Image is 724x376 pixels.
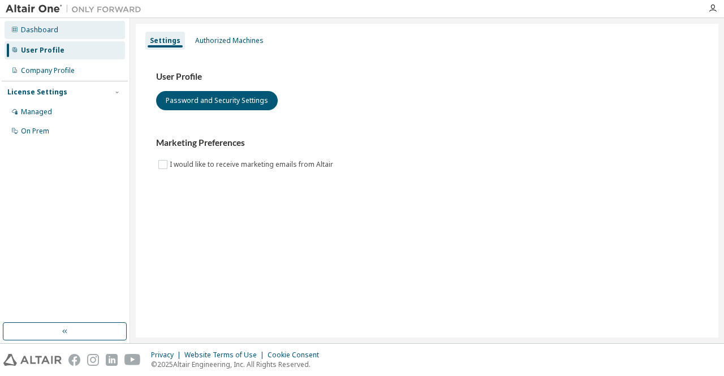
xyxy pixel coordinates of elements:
[151,360,326,369] p: © 2025 Altair Engineering, Inc. All Rights Reserved.
[68,354,80,366] img: facebook.svg
[170,158,335,171] label: I would like to receive marketing emails from Altair
[6,3,147,15] img: Altair One
[124,354,141,366] img: youtube.svg
[150,36,180,45] div: Settings
[87,354,99,366] img: instagram.svg
[156,91,278,110] button: Password and Security Settings
[21,107,52,116] div: Managed
[21,25,58,34] div: Dashboard
[7,88,67,97] div: License Settings
[156,71,698,83] h3: User Profile
[184,351,268,360] div: Website Terms of Use
[268,351,326,360] div: Cookie Consent
[21,127,49,136] div: On Prem
[3,354,62,366] img: altair_logo.svg
[106,354,118,366] img: linkedin.svg
[21,66,75,75] div: Company Profile
[21,46,64,55] div: User Profile
[195,36,264,45] div: Authorized Machines
[151,351,184,360] div: Privacy
[156,137,698,149] h3: Marketing Preferences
